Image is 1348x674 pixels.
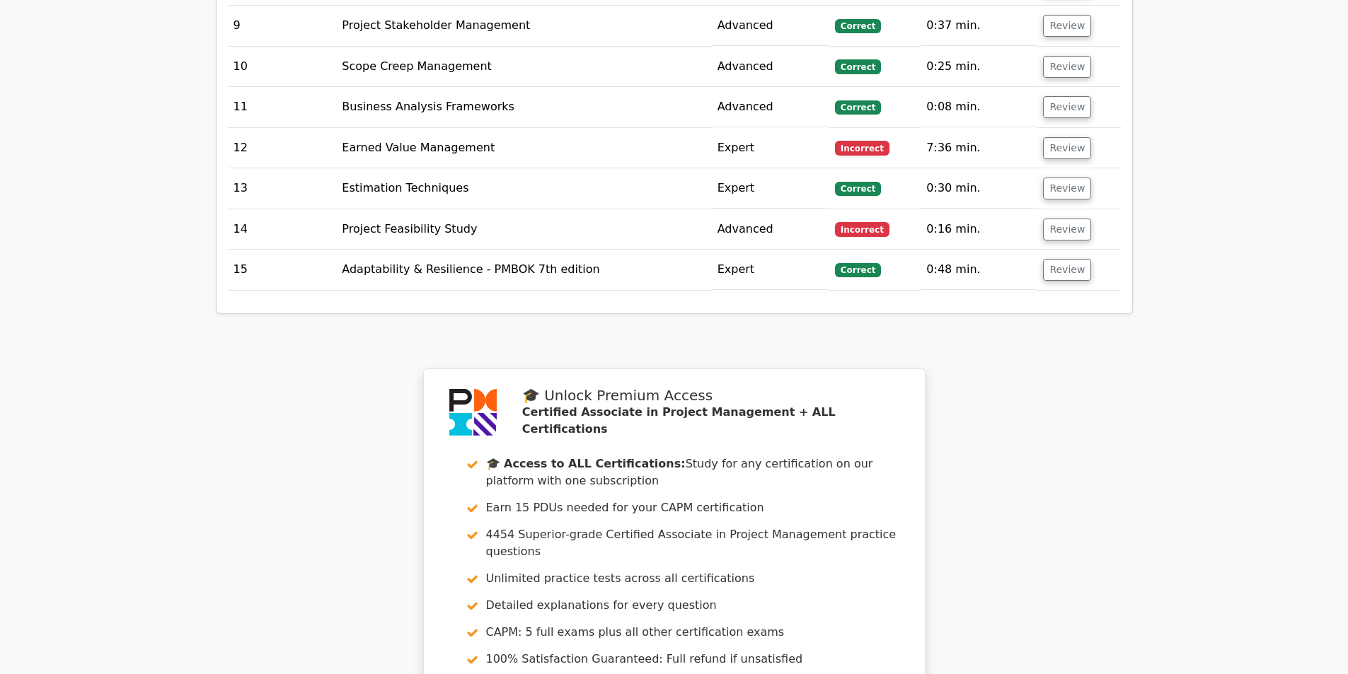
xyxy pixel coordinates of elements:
[336,47,711,87] td: Scope Creep Management
[921,47,1037,87] td: 0:25 min.
[712,168,829,209] td: Expert
[1043,96,1091,118] button: Review
[712,250,829,290] td: Expert
[1043,15,1091,37] button: Review
[1043,259,1091,281] button: Review
[835,141,889,155] span: Incorrect
[712,6,829,46] td: Advanced
[336,209,711,250] td: Project Feasibility Study
[1043,178,1091,199] button: Review
[921,6,1037,46] td: 0:37 min.
[1043,137,1091,159] button: Review
[228,209,337,250] td: 14
[228,168,337,209] td: 13
[1043,56,1091,78] button: Review
[228,128,337,168] td: 12
[712,128,829,168] td: Expert
[835,263,881,277] span: Correct
[228,250,337,290] td: 15
[712,209,829,250] td: Advanced
[921,128,1037,168] td: 7:36 min.
[336,250,711,290] td: Adaptability & Resilience - PMBOK 7th edition
[336,6,711,46] td: Project Stakeholder Management
[336,168,711,209] td: Estimation Techniques
[921,87,1037,127] td: 0:08 min.
[712,87,829,127] td: Advanced
[336,128,711,168] td: Earned Value Management
[228,87,337,127] td: 11
[228,47,337,87] td: 10
[835,100,881,115] span: Correct
[1043,219,1091,240] button: Review
[835,182,881,196] span: Correct
[921,250,1037,290] td: 0:48 min.
[712,47,829,87] td: Advanced
[336,87,711,127] td: Business Analysis Frameworks
[921,209,1037,250] td: 0:16 min.
[835,222,889,236] span: Incorrect
[835,19,881,33] span: Correct
[228,6,337,46] td: 9
[835,59,881,74] span: Correct
[921,168,1037,209] td: 0:30 min.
